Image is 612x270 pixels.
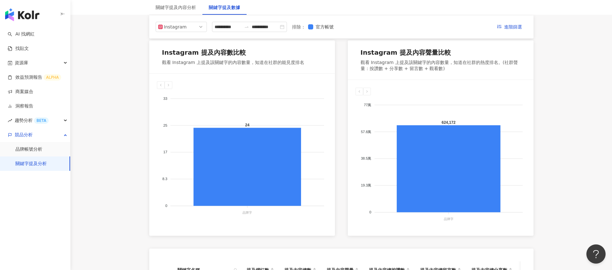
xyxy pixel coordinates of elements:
[361,60,521,72] div: 觀看 Instagram 上提及該關鍵字的內容數量，知道在社群的熱度排名。(社群聲量：按讚數 + 分享數 + 留言數 + 觀看數)
[15,56,28,70] span: 資源庫
[15,146,42,153] a: 品牌帳號分析
[8,45,29,52] a: 找貼文
[162,177,167,181] tspan: 8.3
[8,103,33,109] a: 洞察報告
[369,210,371,214] tspan: 0
[361,183,371,187] tspan: 19.3萬
[164,22,185,32] div: Instagram
[504,22,522,32] span: 進階篩選
[364,103,371,107] tspan: 77萬
[242,211,252,214] tspan: 品牌字
[361,130,371,133] tspan: 57.8萬
[163,97,167,100] tspan: 33
[8,74,61,81] a: 效益預測報告ALPHA
[34,117,49,124] div: BETA
[492,22,527,32] button: 進階篩選
[163,150,167,154] tspan: 17
[8,89,33,95] a: 商案媒合
[8,118,12,123] span: rise
[156,4,196,11] div: 關鍵字提及內容分析
[209,4,240,11] div: 關鍵字提及數據
[8,31,35,37] a: searchAI 找網紅
[165,204,167,208] tspan: 0
[162,48,246,57] div: Instagram 提及內容數比較
[361,48,451,57] div: Instagram 提及內容聲量比較
[586,244,606,264] iframe: Help Scout Beacon - Open
[162,60,304,66] div: 觀看 Instagram 上提及該關鍵字的內容數量，知道在社群的能見度排名
[5,8,39,21] img: logo
[244,24,249,29] span: swap-right
[244,24,249,29] span: to
[15,113,49,128] span: 趨勢分析
[361,156,371,160] tspan: 38.5萬
[313,23,336,30] span: 官方帳號
[15,128,33,142] span: 競品分析
[15,161,47,167] a: 關鍵字提及分析
[163,123,167,127] tspan: 25
[444,217,453,220] tspan: 品牌字
[292,23,306,30] label: 排除 ：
